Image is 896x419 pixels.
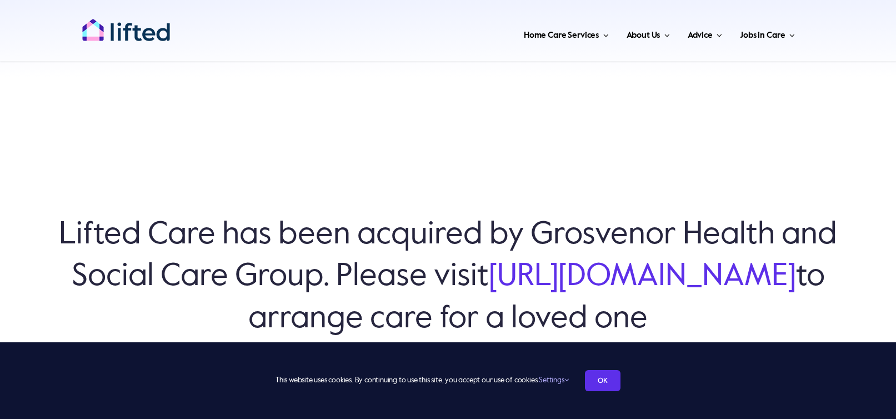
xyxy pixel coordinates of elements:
[206,17,798,50] nav: Main Menu
[56,215,840,340] h6: Lifted Care has been acquired by Grosvenor Health and Social Care Group. Please visit to arrange ...
[740,27,785,44] span: Jobs in Care
[688,27,713,44] span: Advice
[276,372,568,390] span: This website uses cookies. By continuing to use this site, you accept our use of cookies.
[524,27,599,44] span: Home Care Services
[627,27,660,44] span: About Us
[623,17,673,50] a: About Us
[489,261,796,292] a: [URL][DOMAIN_NAME]
[539,377,568,384] a: Settings
[82,18,171,29] a: lifted-logo
[520,17,612,50] a: Home Care Services
[585,370,620,391] a: OK
[684,17,725,50] a: Advice
[737,17,798,50] a: Jobs in Care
